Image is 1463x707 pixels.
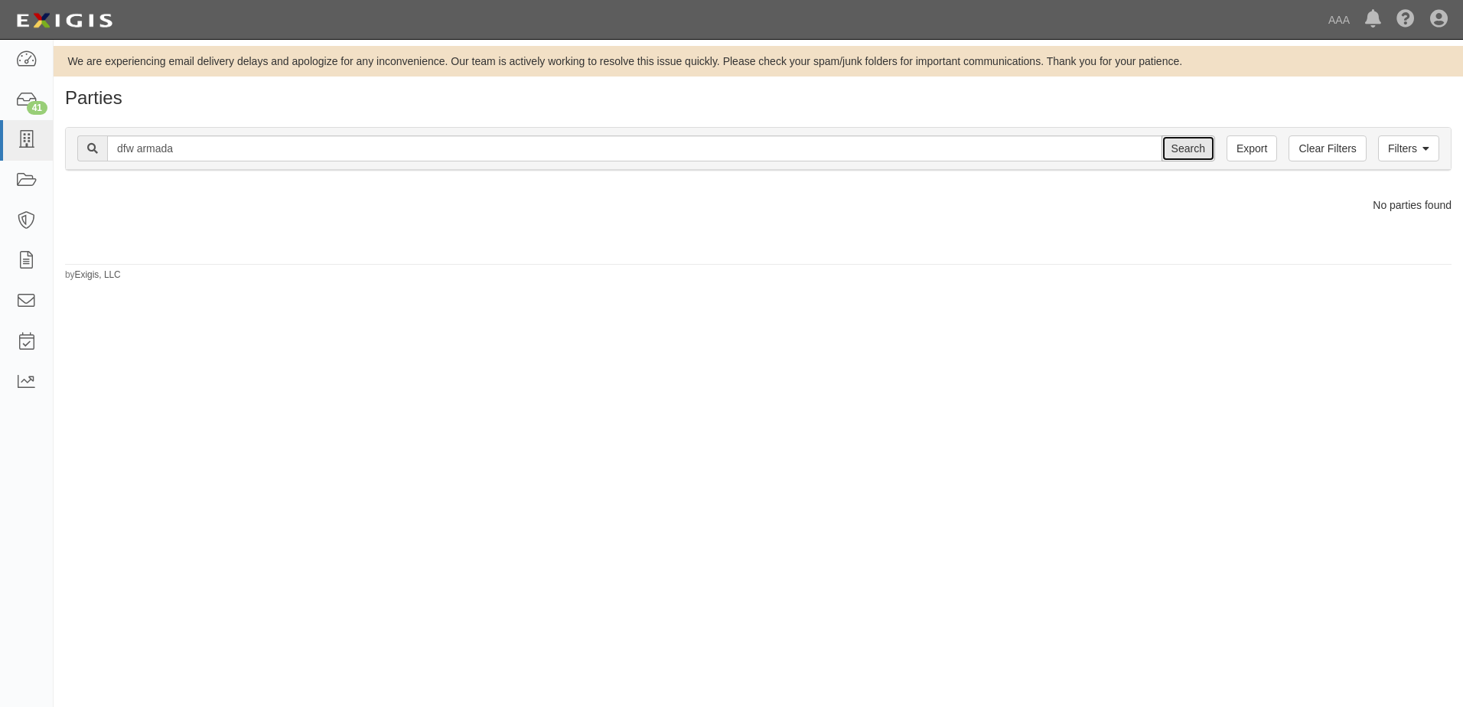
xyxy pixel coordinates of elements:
[1321,5,1357,35] a: AAA
[1289,135,1366,161] a: Clear Filters
[75,269,121,280] a: Exigis, LLC
[27,101,47,115] div: 41
[54,197,1463,213] div: No parties found
[11,7,117,34] img: logo-5460c22ac91f19d4615b14bd174203de0afe785f0fc80cf4dbbc73dc1793850b.png
[1396,11,1415,29] i: Help Center - Complianz
[54,54,1463,69] div: We are experiencing email delivery delays and apologize for any inconvenience. Our team is active...
[107,135,1162,161] input: Search
[65,88,1452,108] h1: Parties
[1378,135,1439,161] a: Filters
[1227,135,1277,161] a: Export
[1162,135,1215,161] input: Search
[65,269,121,282] small: by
